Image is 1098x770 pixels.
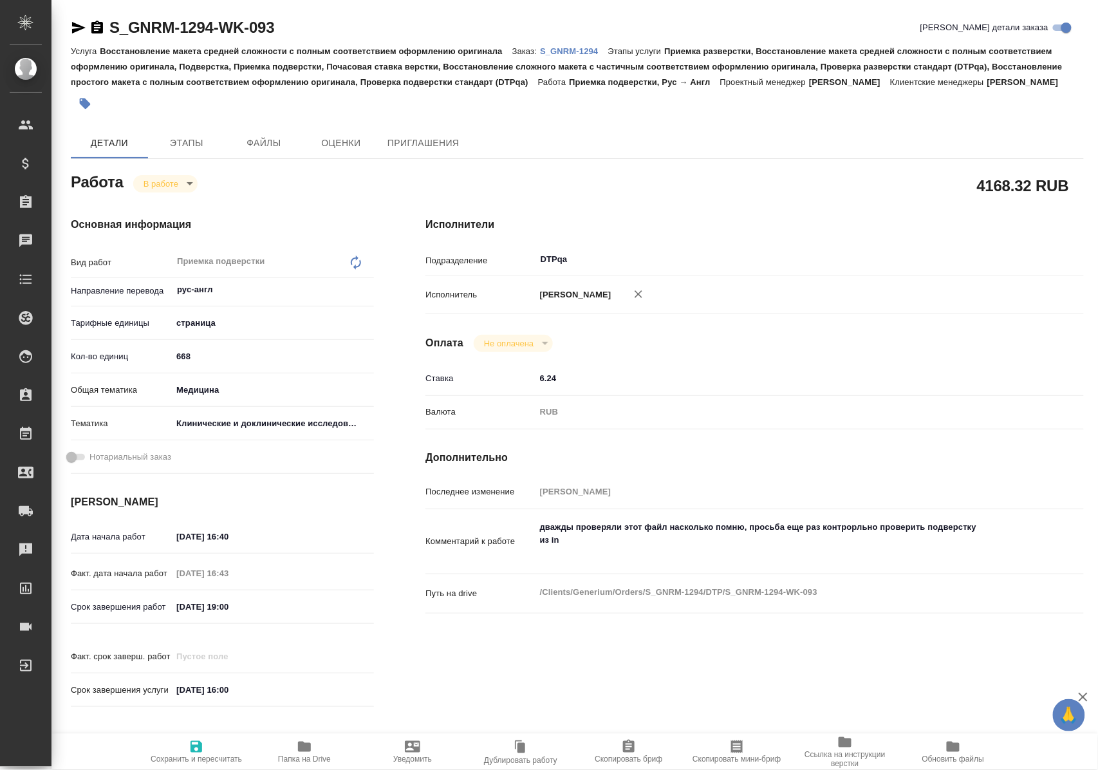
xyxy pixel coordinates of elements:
[310,135,372,151] span: Оценки
[250,734,358,770] button: Папка на Drive
[899,734,1007,770] button: Обновить файлы
[890,77,987,87] p: Клиентские менеджеры
[693,755,781,764] span: Скопировать мини-бриф
[575,734,683,770] button: Скопировать бриф
[484,756,557,765] span: Дублировать работу
[172,647,284,666] input: Пустое поле
[535,288,611,301] p: [PERSON_NAME]
[89,451,171,464] span: Нотариальный заказ
[172,681,284,699] input: ✎ Введи что-нибудь
[278,755,331,764] span: Папка на Drive
[71,217,374,232] h4: Основная информация
[425,217,1084,232] h4: Исполнители
[425,450,1084,465] h4: Дополнительно
[71,384,172,397] p: Общая тематика
[791,734,899,770] button: Ссылка на инструкции верстки
[151,755,242,764] span: Сохранить и пересчитать
[425,254,535,267] p: Подразделение
[608,46,665,56] p: Этапы услуги
[233,135,295,151] span: Файлы
[799,750,891,768] span: Ссылка на инструкции верстки
[172,527,284,546] input: ✎ Введи что-нибудь
[71,169,124,192] h2: Работа
[480,338,537,349] button: Не оплачена
[71,317,172,330] p: Тарифные единицы
[71,256,172,269] p: Вид работ
[535,401,1029,423] div: RUB
[720,77,809,87] p: Проектный менеджер
[425,335,463,351] h4: Оплата
[71,601,172,614] p: Срок завершения работ
[987,77,1068,87] p: [PERSON_NAME]
[467,734,575,770] button: Дублировать работу
[172,413,374,435] div: Клинические и доклинические исследования
[387,135,460,151] span: Приглашения
[540,46,608,56] p: S_GNRM-1294
[140,178,182,189] button: В работе
[133,175,198,192] div: В работе
[569,77,720,87] p: Приемка подверстки, Рус → Англ
[683,734,791,770] button: Скопировать мини-бриф
[535,581,1029,603] textarea: /Clients/Generium/Orders/S_GNRM-1294/DTP/S_GNRM-1294-WK-093
[156,135,218,151] span: Этапы
[109,19,274,36] a: S_GNRM-1294-WK-093
[425,288,535,301] p: Исполнитель
[172,312,374,334] div: страница
[425,485,535,498] p: Последнее изменение
[71,417,172,430] p: Тематика
[393,755,432,764] span: Уведомить
[922,755,985,764] span: Обновить файлы
[172,564,284,583] input: Пустое поле
[535,516,1029,564] textarea: дважды проверяли этот файл насколько помню, просьба еще раз контрорльно проверить подверстку из in
[79,135,140,151] span: Детали
[977,174,1069,196] h2: 4168.32 RUB
[1022,258,1025,261] button: Open
[71,531,172,543] p: Дата начала работ
[535,482,1029,501] input: Пустое поле
[142,734,250,770] button: Сохранить и пересчитать
[100,46,512,56] p: Восстановление макета средней сложности с полным соответствием оформлению оригинала
[71,684,172,697] p: Срок завершения услуги
[1058,702,1080,729] span: 🙏
[535,369,1029,388] input: ✎ Введи что-нибудь
[172,347,374,366] input: ✎ Введи что-нибудь
[425,587,535,600] p: Путь на drive
[809,77,890,87] p: [PERSON_NAME]
[358,734,467,770] button: Уведомить
[538,77,570,87] p: Работа
[512,46,540,56] p: Заказ:
[71,89,99,118] button: Добавить тэг
[540,45,608,56] a: S_GNRM-1294
[425,372,535,385] p: Ставка
[425,406,535,418] p: Валюта
[71,650,172,663] p: Факт. срок заверш. работ
[172,597,284,616] input: ✎ Введи что-нибудь
[595,755,662,764] span: Скопировать бриф
[71,285,172,297] p: Направление перевода
[172,379,374,401] div: Медицина
[71,20,86,35] button: Скопировать ссылку для ЯМессенджера
[920,21,1048,34] span: [PERSON_NAME] детали заказа
[624,280,653,308] button: Удалить исполнителя
[367,288,369,291] button: Open
[71,46,1063,87] p: Приемка разверстки, Восстановление макета средней сложности с полным соответствием оформлению ори...
[1053,699,1085,731] button: 🙏
[71,567,172,580] p: Факт. дата начала работ
[71,494,374,510] h4: [PERSON_NAME]
[474,335,553,352] div: В работе
[71,46,100,56] p: Услуга
[71,350,172,363] p: Кол-во единиц
[89,20,105,35] button: Скопировать ссылку
[425,535,535,548] p: Комментарий к работе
